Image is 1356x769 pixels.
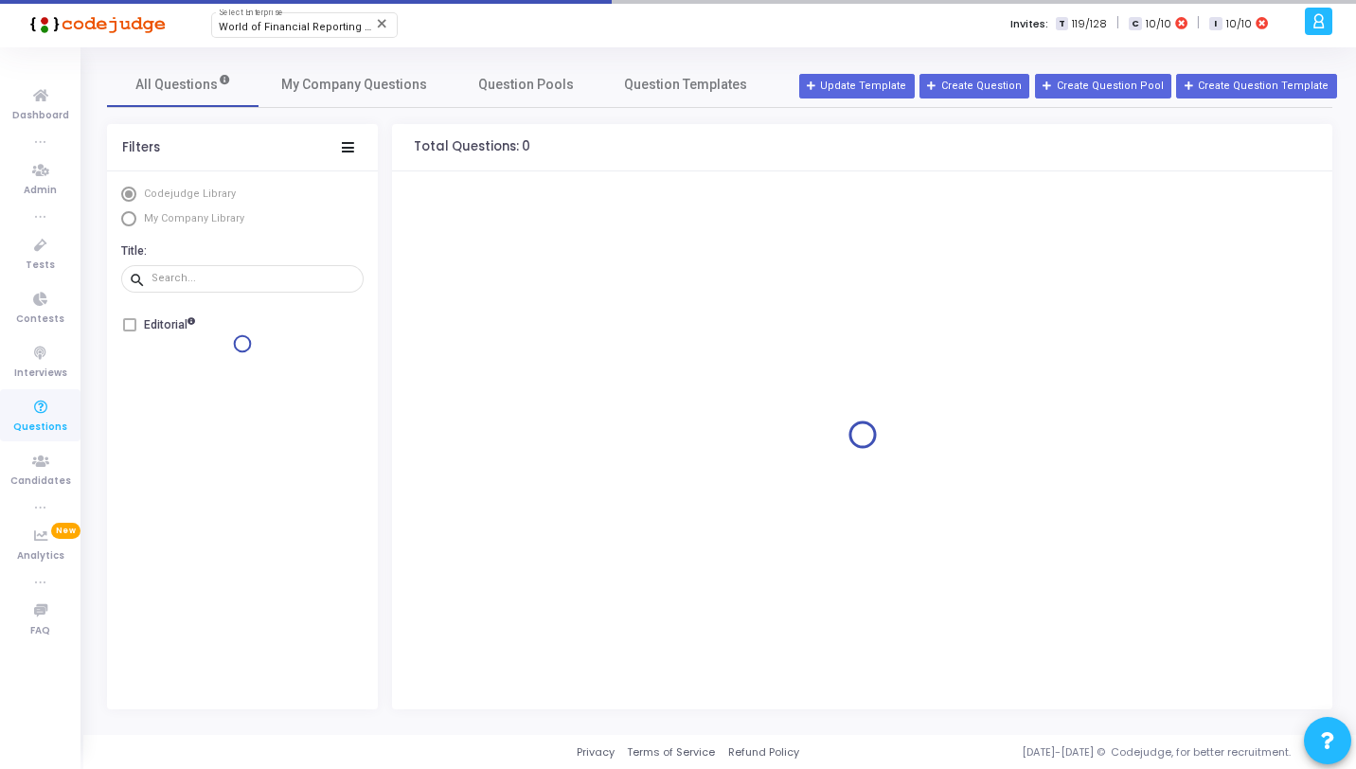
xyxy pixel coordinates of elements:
span: C [1129,17,1141,31]
span: 119/128 [1072,16,1107,32]
h4: Total Questions: 0 [414,139,530,154]
span: Candidates [10,474,71,490]
span: Contests [16,312,64,328]
span: | [1116,13,1119,33]
h6: Editorial [144,318,195,332]
span: Dashboard [12,108,69,124]
a: Terms of Service [627,744,715,760]
button: Create Question Template [1176,74,1336,98]
span: 10/10 [1146,16,1171,32]
a: Update Template [799,74,915,98]
h6: Title: [121,244,359,259]
span: T [1056,17,1068,31]
mat-icon: Clear [375,16,390,31]
a: Refund Policy [728,744,799,760]
mat-radio-group: Select Library [121,187,364,231]
div: [DATE]-[DATE] © Codejudge, for better recruitment. [799,744,1332,760]
span: Analytics [17,548,64,564]
span: Question Templates [624,75,747,95]
span: My Company Questions [281,75,427,95]
span: All Questions [135,75,231,95]
span: Question Pools [478,75,574,95]
img: logo [24,5,166,43]
span: Admin [24,183,57,199]
span: New [51,523,80,539]
span: 10/10 [1226,16,1252,32]
label: Invites: [1010,16,1048,32]
span: I [1209,17,1222,31]
div: Filters [122,140,160,155]
span: World of Financial Reporting (1163) [219,21,395,33]
span: Questions [13,420,67,436]
span: Codejudge Library [144,188,236,200]
button: Create Question [919,74,1029,98]
span: | [1197,13,1200,33]
span: My Company Library [144,212,244,224]
button: Create Question Pool [1035,74,1171,98]
span: Interviews [14,366,67,382]
span: FAQ [30,623,50,639]
a: Privacy [577,744,615,760]
span: Tests [26,258,55,274]
input: Search... [152,273,356,284]
mat-icon: search [129,271,152,288]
